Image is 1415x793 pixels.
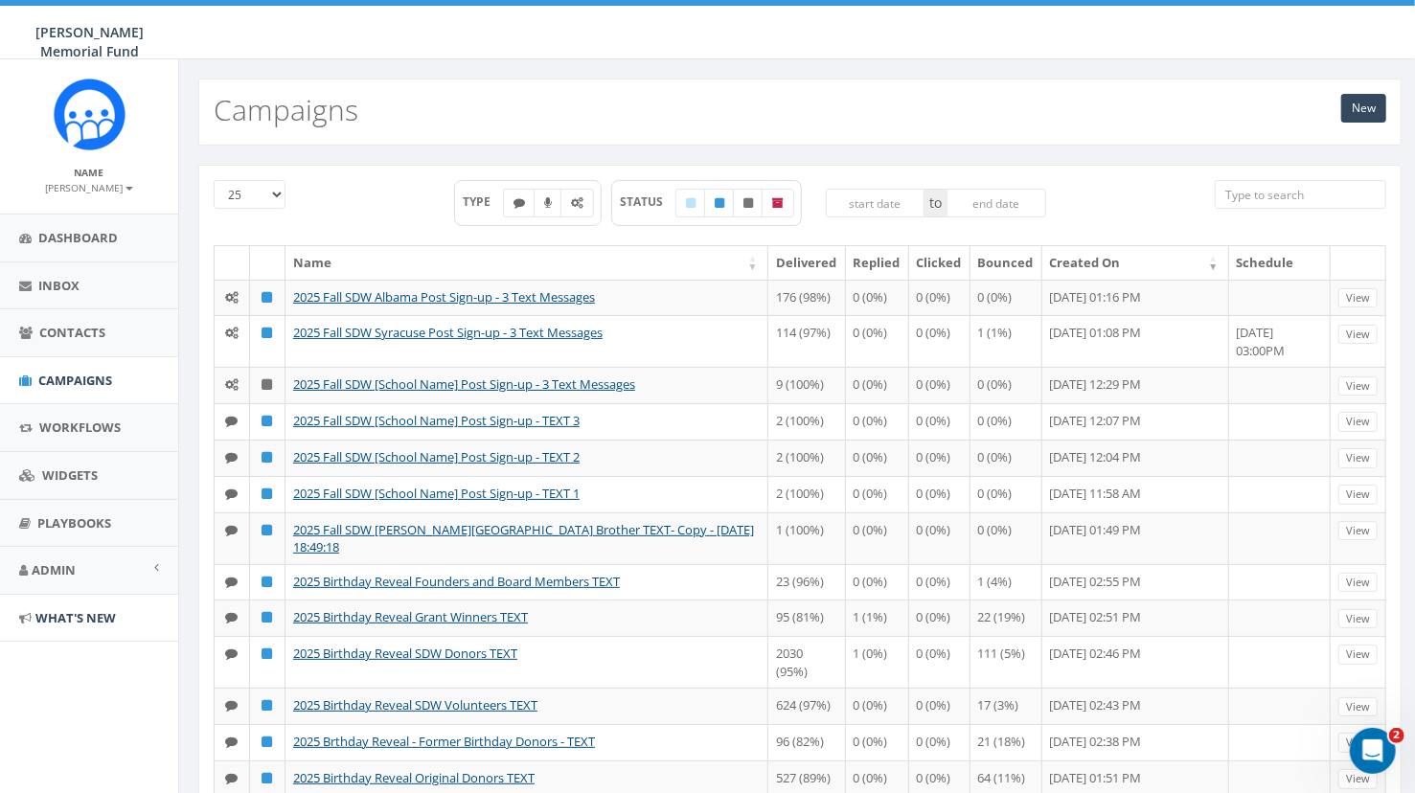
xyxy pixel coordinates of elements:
[768,367,846,403] td: 9 (100%)
[846,440,909,476] td: 0 (0%)
[1042,636,1229,688] td: [DATE] 02:46 PM
[970,512,1042,564] td: 0 (0%)
[293,573,620,590] a: 2025 Birthday Reveal Founders and Board Members TEXT
[1350,728,1396,774] iframe: Intercom live chat
[1229,315,1331,367] td: [DATE] 03:00PM
[1338,376,1378,396] a: View
[293,375,635,393] a: 2025 Fall SDW [School Name] Post Sign-up - 3 Text Messages
[762,189,794,217] label: Archived
[1338,521,1378,541] a: View
[534,189,562,217] label: Ringless Voice Mail
[1389,728,1404,743] span: 2
[36,23,145,60] span: [PERSON_NAME] Memorial Fund
[909,600,970,636] td: 0 (0%)
[1338,645,1378,665] a: View
[293,645,517,662] a: 2025 Birthday Reveal SDW Donors TEXT
[54,79,126,150] img: Rally_Corp_Icon.png
[846,724,909,760] td: 0 (0%)
[1042,476,1229,512] td: [DATE] 11:58 AM
[1338,412,1378,432] a: View
[1338,733,1378,753] a: View
[262,611,273,623] i: Published
[262,699,273,712] i: Published
[1042,403,1229,440] td: [DATE] 12:07 PM
[909,476,970,512] td: 0 (0%)
[768,724,846,760] td: 96 (82%)
[768,564,846,600] td: 23 (96%)
[846,280,909,316] td: 0 (0%)
[1338,325,1378,345] a: View
[38,277,80,294] span: Inbox
[970,315,1042,367] td: 1 (1%)
[970,688,1042,724] td: 17 (3%)
[1338,769,1378,789] a: View
[846,476,909,512] td: 0 (0%)
[846,600,909,636] td: 1 (1%)
[293,288,595,306] a: 2025 Fall SDW Albama Post Sign-up - 3 Text Messages
[686,197,696,209] i: Draft
[293,608,528,625] a: 2025 Birthday Reveal Grant Winners TEXT
[39,419,121,436] span: Workflows
[293,769,535,786] a: 2025 Birthday Reveal Original Donors TEXT
[620,193,676,210] span: STATUS
[909,688,970,724] td: 0 (0%)
[704,189,735,217] label: Published
[1042,688,1229,724] td: [DATE] 02:43 PM
[768,600,846,636] td: 95 (81%)
[970,246,1042,280] th: Bounced
[846,688,909,724] td: 0 (0%)
[226,524,239,536] i: Text SMS
[1042,367,1229,403] td: [DATE] 12:29 PM
[909,280,970,316] td: 0 (0%)
[262,327,273,339] i: Published
[262,647,273,660] i: Published
[970,724,1042,760] td: 21 (18%)
[768,440,846,476] td: 2 (100%)
[768,636,846,688] td: 2030 (95%)
[743,197,753,209] i: Unpublished
[226,611,239,623] i: Text SMS
[909,564,970,600] td: 0 (0%)
[846,564,909,600] td: 0 (0%)
[768,688,846,724] td: 624 (97%)
[226,451,239,464] i: Text SMS
[768,512,846,564] td: 1 (100%)
[909,440,970,476] td: 0 (0%)
[1042,512,1229,564] td: [DATE] 01:49 PM
[226,699,239,712] i: Text SMS
[226,772,239,784] i: Text SMS
[1341,94,1386,123] a: New
[675,189,706,217] label: Draft
[826,189,925,217] input: start date
[262,291,273,304] i: Published
[1338,609,1378,629] a: View
[909,246,970,280] th: Clicked
[226,736,239,748] i: Text SMS
[293,521,754,556] a: 2025 Fall SDW [PERSON_NAME][GEOGRAPHIC_DATA] Brother TEXT- Copy - [DATE] 18:49:18
[293,412,580,429] a: 2025 Fall SDW [School Name] Post Sign-up - TEXT 3
[46,181,133,194] small: [PERSON_NAME]
[909,315,970,367] td: 0 (0%)
[514,197,525,209] i: Text SMS
[262,772,273,784] i: Published
[226,487,239,500] i: Text SMS
[970,403,1042,440] td: 0 (0%)
[1042,564,1229,600] td: [DATE] 02:55 PM
[846,367,909,403] td: 0 (0%)
[970,636,1042,688] td: 111 (5%)
[262,736,273,748] i: Published
[293,696,537,714] a: 2025 Birthday Reveal SDW Volunteers TEXT
[32,561,76,578] span: Admin
[38,229,118,246] span: Dashboard
[970,280,1042,316] td: 0 (0%)
[909,367,970,403] td: 0 (0%)
[1215,180,1386,209] input: Type to search
[262,415,273,427] i: Published
[1042,440,1229,476] td: [DATE] 12:04 PM
[38,372,112,389] span: Campaigns
[226,415,239,427] i: Text SMS
[909,403,970,440] td: 0 (0%)
[560,189,594,217] label: Automated Message
[846,246,909,280] th: Replied
[970,367,1042,403] td: 0 (0%)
